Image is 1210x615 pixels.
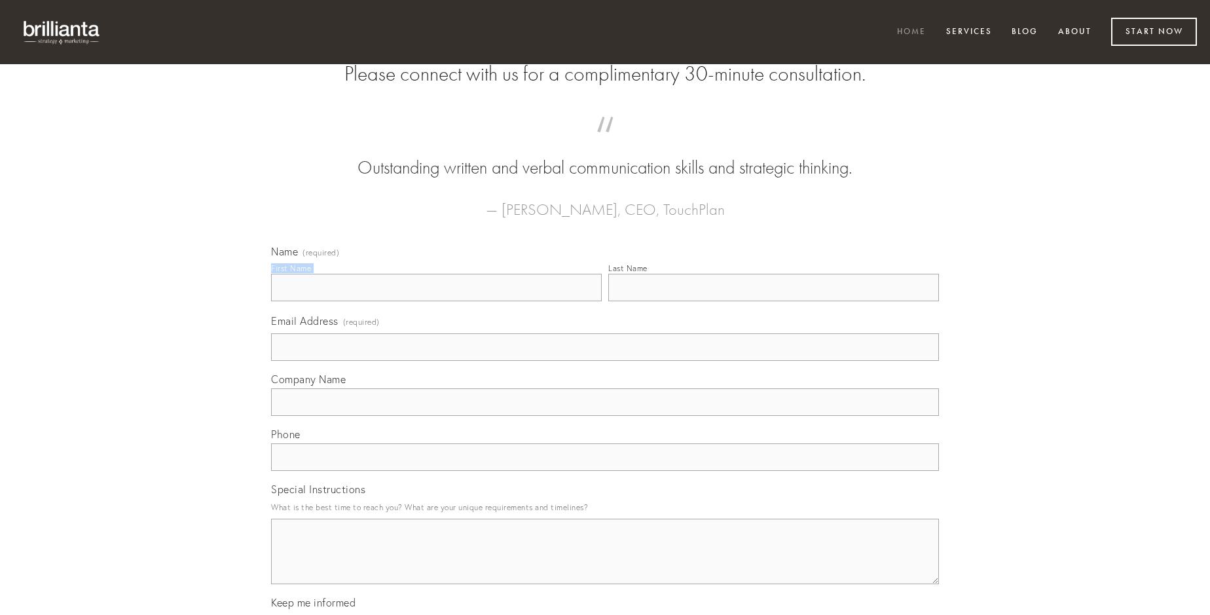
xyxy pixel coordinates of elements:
[271,428,301,441] span: Phone
[271,245,298,258] span: Name
[271,263,311,273] div: First Name
[1003,22,1046,43] a: Blog
[292,130,918,181] blockquote: Outstanding written and verbal communication skills and strategic thinking.
[292,130,918,155] span: “
[302,249,339,257] span: (required)
[889,22,934,43] a: Home
[1050,22,1100,43] a: About
[343,313,380,331] span: (required)
[271,373,346,386] span: Company Name
[13,13,111,51] img: brillianta - research, strategy, marketing
[608,263,648,273] div: Last Name
[292,181,918,223] figcaption: — [PERSON_NAME], CEO, TouchPlan
[938,22,1000,43] a: Services
[1111,18,1197,46] a: Start Now
[271,62,939,86] h2: Please connect with us for a complimentary 30-minute consultation.
[271,498,939,516] p: What is the best time to reach you? What are your unique requirements and timelines?
[271,314,339,327] span: Email Address
[271,483,365,496] span: Special Instructions
[271,596,356,609] span: Keep me informed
